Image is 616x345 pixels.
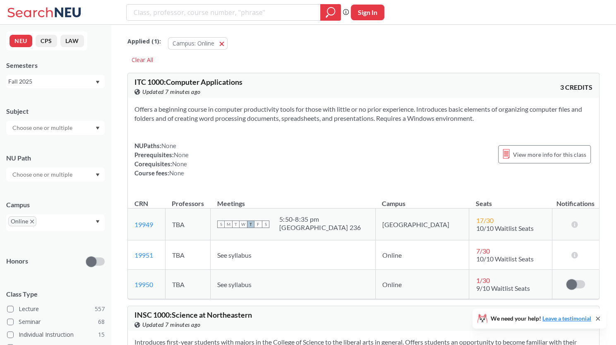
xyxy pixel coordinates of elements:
[351,5,384,20] button: Sign In
[217,220,225,228] span: S
[6,107,105,116] div: Subject
[560,83,592,92] span: 3 CREDITS
[469,191,552,208] th: Seats
[6,153,105,163] div: NU Path
[6,168,105,182] div: Dropdown arrow
[552,191,599,208] th: Notifications
[6,121,105,135] div: Dropdown arrow
[142,320,201,329] span: Updated 7 minutes ago
[320,4,341,21] div: magnifying glass
[7,316,105,327] label: Seminar
[476,224,533,232] span: 10/10 Waitlist Seats
[161,142,176,149] span: None
[96,127,100,130] svg: Dropdown arrow
[165,191,210,208] th: Professors
[96,81,100,84] svg: Dropdown arrow
[375,240,469,270] td: Online
[127,54,157,66] div: Clear All
[134,105,592,123] section: Offers a beginning course in computer productivity tools for those with little or no prior experi...
[7,329,105,340] label: Individual Instruction
[134,280,153,288] a: 19950
[240,220,247,228] span: W
[169,169,184,177] span: None
[174,151,189,158] span: None
[542,315,591,322] a: Leave a testimonial
[476,276,489,284] span: 1 / 30
[36,35,57,47] button: CPS
[476,216,493,224] span: 17 / 30
[217,251,252,259] span: See syllabus
[60,35,84,47] button: LAW
[513,149,586,160] span: View more info for this class
[95,304,105,314] span: 557
[133,5,314,19] input: Class, professor, course number, "phrase"
[168,37,228,50] button: Campus: Online
[7,304,105,314] label: Lecture
[173,39,214,47] span: Campus: Online
[254,220,262,228] span: F
[134,310,252,319] span: INSC 1000 : Science at Northeastern
[279,223,361,232] div: [GEOGRAPHIC_DATA] 236
[142,87,201,96] span: Updated 7 minutes ago
[476,284,530,292] span: 9/10 Waitlist Seats
[8,123,78,133] input: Choose one or multiple
[279,215,361,223] div: 5:50 - 8:35 pm
[98,330,105,339] span: 15
[211,191,376,208] th: Meetings
[476,255,533,263] span: 10/10 Waitlist Seats
[326,7,336,18] svg: magnifying glass
[217,280,252,288] span: See syllabus
[98,317,105,326] span: 68
[134,141,189,177] div: NUPaths: Prerequisites: Corequisites: Course fees:
[6,200,105,209] div: Campus
[8,216,36,226] span: OnlineX to remove pill
[375,208,469,240] td: [GEOGRAPHIC_DATA]
[262,220,269,228] span: S
[134,77,242,86] span: ITC 1000 : Computer Applications
[6,61,105,70] div: Semesters
[134,251,153,259] a: 19951
[165,270,210,299] td: TBA
[96,173,100,177] svg: Dropdown arrow
[232,220,240,228] span: T
[6,256,28,266] p: Honors
[491,316,591,321] span: We need your help!
[134,199,148,208] div: CRN
[375,270,469,299] td: Online
[225,220,232,228] span: M
[165,208,210,240] td: TBA
[8,170,78,180] input: Choose one or multiple
[165,240,210,270] td: TBA
[6,290,105,299] span: Class Type
[30,220,34,223] svg: X to remove pill
[6,75,105,88] div: Fall 2025Dropdown arrow
[6,214,105,231] div: OnlineX to remove pillDropdown arrow
[375,191,469,208] th: Campus
[134,220,153,228] a: 19949
[8,77,95,86] div: Fall 2025
[476,247,489,255] span: 7 / 30
[172,160,187,168] span: None
[127,37,161,46] span: Applied ( 1 ):
[10,35,32,47] button: NEU
[96,220,100,223] svg: Dropdown arrow
[247,220,254,228] span: T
